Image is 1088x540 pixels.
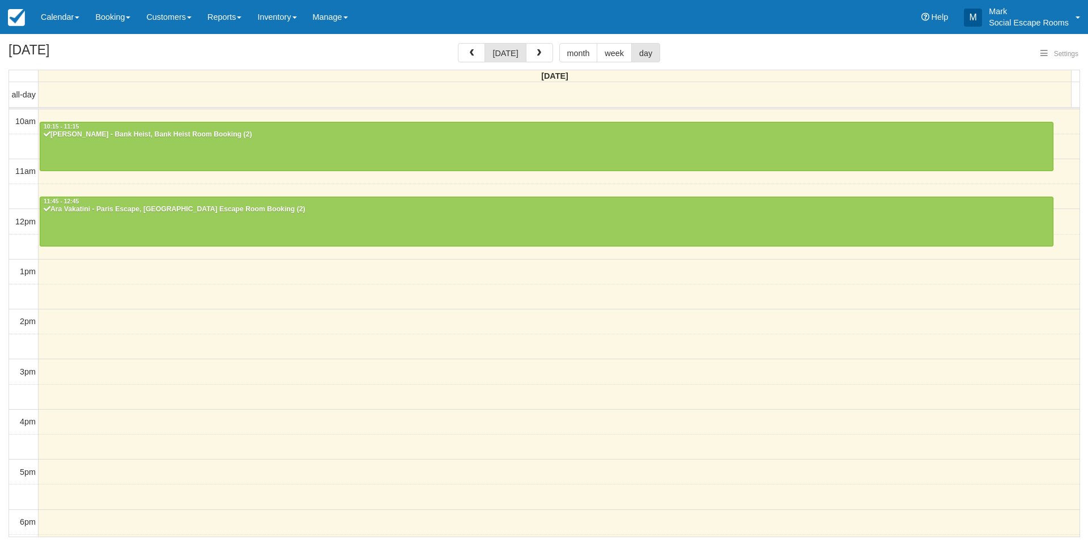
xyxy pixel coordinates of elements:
[12,90,36,99] span: all-day
[484,43,526,62] button: [DATE]
[597,43,632,62] button: week
[43,130,1050,139] div: [PERSON_NAME] - Bank Heist, Bank Heist Room Booking (2)
[20,317,36,326] span: 2pm
[15,217,36,226] span: 12pm
[15,117,36,126] span: 10am
[8,43,152,64] h2: [DATE]
[964,8,982,27] div: M
[20,417,36,426] span: 4pm
[989,17,1069,28] p: Social Escape Rooms
[44,124,79,130] span: 10:15 - 11:15
[40,122,1053,172] a: 10:15 - 11:15[PERSON_NAME] - Bank Heist, Bank Heist Room Booking (2)
[44,198,79,205] span: 11:45 - 12:45
[559,43,598,62] button: month
[15,167,36,176] span: 11am
[631,43,660,62] button: day
[20,267,36,276] span: 1pm
[1054,50,1078,58] span: Settings
[921,13,929,21] i: Help
[20,367,36,376] span: 3pm
[989,6,1069,17] p: Mark
[20,517,36,526] span: 6pm
[40,197,1053,246] a: 11:45 - 12:45Ara Vakatini - Paris Escape, [GEOGRAPHIC_DATA] Escape Room Booking (2)
[43,205,1050,214] div: Ara Vakatini - Paris Escape, [GEOGRAPHIC_DATA] Escape Room Booking (2)
[541,71,568,80] span: [DATE]
[20,467,36,477] span: 5pm
[1034,46,1085,62] button: Settings
[932,12,949,22] span: Help
[8,9,25,26] img: checkfront-main-nav-mini-logo.png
